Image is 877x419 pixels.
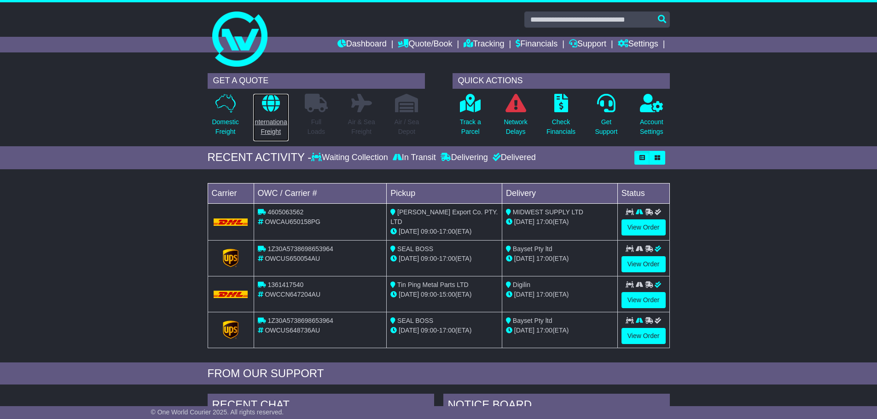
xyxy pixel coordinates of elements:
[438,153,490,163] div: Delivering
[399,327,419,334] span: [DATE]
[151,408,284,416] span: © One World Courier 2025. All rights reserved.
[621,256,666,272] a: View Order
[439,291,455,298] span: 15:00
[254,183,387,203] td: OWC / Carrier #
[514,255,534,262] span: [DATE]
[267,317,333,324] span: 1Z30A5738698653964
[421,255,437,262] span: 09:00
[265,218,320,225] span: OWCAU650158PG
[311,153,390,163] div: Waiting Collection
[439,228,455,235] span: 17:00
[421,228,437,235] span: 09:00
[459,93,482,142] a: Track aParcel
[513,317,552,324] span: Bayset Pty ltd
[546,117,575,137] p: Check Financials
[399,291,419,298] span: [DATE]
[208,151,312,164] div: RECENT ACTIVITY -
[208,73,425,89] div: GET A QUOTE
[506,217,614,227] div: (ETA)
[390,254,498,264] div: - (ETA)
[514,327,534,334] span: [DATE]
[337,37,387,52] a: Dashboard
[390,227,498,236] div: - (ETA)
[223,249,238,267] img: GetCarrierServiceLogo
[639,93,664,142] a: AccountSettings
[514,218,534,225] span: [DATE]
[398,37,452,52] a: Quote/Book
[212,117,238,137] p: Domestic Freight
[506,326,614,335] div: (ETA)
[536,255,552,262] span: 17:00
[390,326,498,335] div: - (ETA)
[503,93,528,142] a: NetworkDelays
[390,208,498,225] span: [PERSON_NAME] Export Co. PTY. LTD
[399,228,419,235] span: [DATE]
[513,281,530,288] span: Digilin
[397,317,433,324] span: SEAL BOSS
[536,291,552,298] span: 17:00
[267,245,333,253] span: 1Z30A5738698653964
[305,117,328,137] p: Full Loads
[253,93,289,142] a: InternationalFreight
[546,93,576,142] a: CheckFinancials
[506,290,614,299] div: (ETA)
[265,291,320,298] span: OWCCN647204AU
[453,73,670,89] div: QUICK ACTIONS
[464,37,504,52] a: Tracking
[621,328,666,344] a: View Order
[390,290,498,299] div: - (ETA)
[211,93,239,142] a: DomesticFreight
[265,327,320,334] span: OWCUS648736AU
[421,327,437,334] span: 09:00
[399,255,419,262] span: [DATE]
[490,153,536,163] div: Delivered
[387,183,502,203] td: Pickup
[506,254,614,264] div: (ETA)
[516,37,558,52] a: Financials
[621,219,666,235] a: View Order
[536,218,552,225] span: 17:00
[348,117,375,137] p: Air & Sea Freight
[513,245,552,253] span: Bayset Pty ltd
[208,394,434,419] div: RECENT CHAT
[214,291,248,298] img: DHL.png
[640,117,663,137] p: Account Settings
[390,153,438,163] div: In Transit
[397,245,433,253] span: SEAL BOSS
[513,208,583,216] span: MIDWEST SUPPLY LTD
[569,37,606,52] a: Support
[621,292,666,308] a: View Order
[439,327,455,334] span: 17:00
[397,281,469,288] span: Tin Ping Metal Parts LTD
[267,208,303,216] span: 4605063562
[618,37,658,52] a: Settings
[595,117,617,137] p: Get Support
[504,117,527,137] p: Network Delays
[253,117,289,137] p: International Freight
[443,394,670,419] div: NOTICE BOARD
[460,117,481,137] p: Track a Parcel
[214,218,248,226] img: DHL.png
[439,255,455,262] span: 17:00
[502,183,617,203] td: Delivery
[265,255,320,262] span: OWCUS650054AU
[617,183,669,203] td: Status
[267,281,303,288] span: 1361417540
[208,183,254,203] td: Carrier
[421,291,437,298] span: 09:00
[594,93,618,142] a: GetSupport
[514,291,534,298] span: [DATE]
[208,367,670,380] div: FROM OUR SUPPORT
[223,321,238,339] img: GetCarrierServiceLogo
[395,117,419,137] p: Air / Sea Depot
[536,327,552,334] span: 17:00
